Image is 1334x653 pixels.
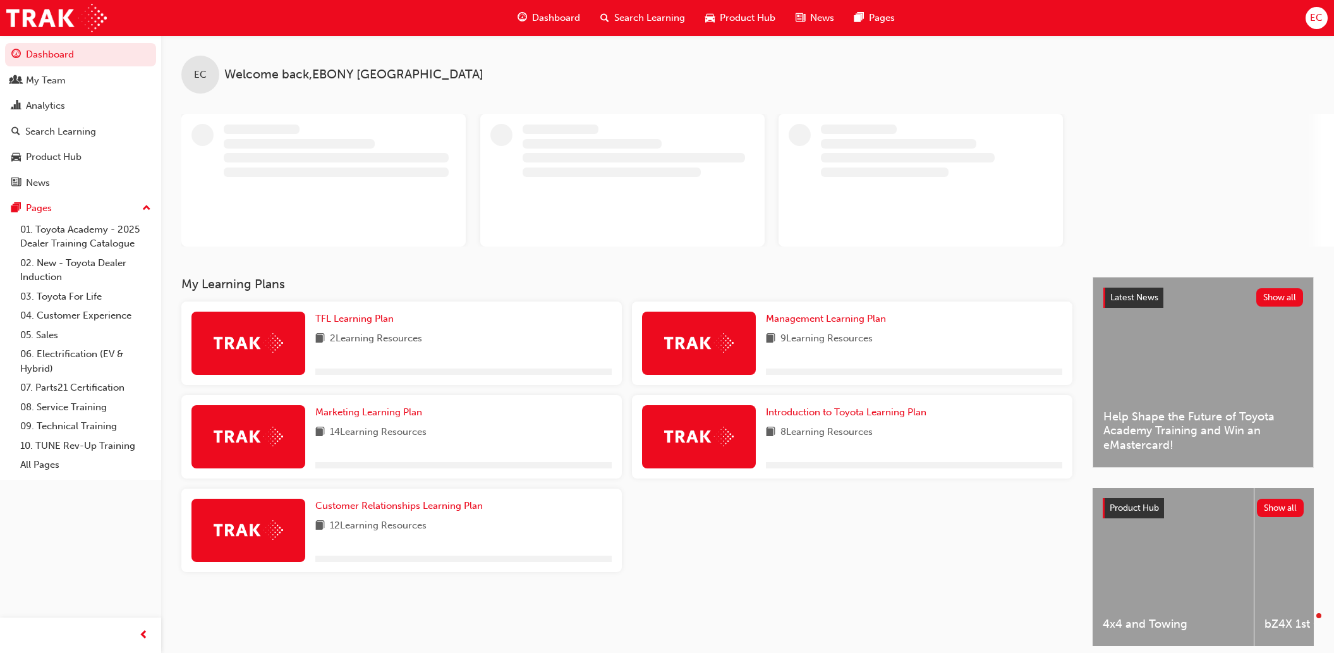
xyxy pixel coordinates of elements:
[15,436,156,456] a: 10. TUNE Rev-Up Training
[810,11,834,25] span: News
[1103,288,1303,308] a: Latest NewsShow all
[590,5,695,31] a: search-iconSearch Learning
[11,203,21,214] span: pages-icon
[224,68,483,82] span: Welcome back , EBONY [GEOGRAPHIC_DATA]
[766,406,926,418] span: Introduction to Toyota Learning Plan
[796,10,805,26] span: news-icon
[330,331,422,347] span: 2 Learning Resources
[315,313,394,324] span: TFL Learning Plan
[26,73,66,88] div: My Team
[26,99,65,113] div: Analytics
[15,417,156,436] a: 09. Technical Training
[214,427,283,446] img: Trak
[26,176,50,190] div: News
[142,200,151,217] span: up-icon
[214,520,283,540] img: Trak
[139,628,149,644] span: prev-icon
[766,405,931,420] a: Introduction to Toyota Learning Plan
[1306,7,1328,29] button: EC
[315,500,483,511] span: Customer Relationships Learning Plan
[844,5,905,31] a: pages-iconPages
[780,331,873,347] span: 9 Learning Resources
[26,201,52,216] div: Pages
[766,313,886,324] span: Management Learning Plan
[15,287,156,307] a: 03. Toyota For Life
[705,10,715,26] span: car-icon
[507,5,590,31] a: guage-iconDashboard
[5,145,156,169] a: Product Hub
[1110,503,1159,513] span: Product Hub
[1103,498,1304,518] a: Product HubShow all
[518,10,527,26] span: guage-icon
[1256,288,1304,307] button: Show all
[315,499,488,513] a: Customer Relationships Learning Plan
[1103,617,1244,632] span: 4x4 and Towing
[5,120,156,143] a: Search Learning
[315,331,325,347] span: book-icon
[664,427,734,446] img: Trak
[181,277,1072,291] h3: My Learning Plans
[26,150,82,164] div: Product Hub
[785,5,844,31] a: news-iconNews
[15,398,156,417] a: 08. Service Training
[15,306,156,326] a: 04. Customer Experience
[11,49,21,61] span: guage-icon
[15,326,156,345] a: 05. Sales
[854,10,864,26] span: pages-icon
[15,220,156,253] a: 01. Toyota Academy - 2025 Dealer Training Catalogue
[5,197,156,220] button: Pages
[315,312,399,326] a: TFL Learning Plan
[315,425,325,441] span: book-icon
[766,331,775,347] span: book-icon
[11,75,21,87] span: people-icon
[1310,11,1323,25] span: EC
[720,11,775,25] span: Product Hub
[1093,488,1254,646] a: 4x4 and Towing
[614,11,685,25] span: Search Learning
[869,11,895,25] span: Pages
[5,43,156,66] a: Dashboard
[330,425,427,441] span: 14 Learning Resources
[11,152,21,163] span: car-icon
[315,406,422,418] span: Marketing Learning Plan
[330,518,427,534] span: 12 Learning Resources
[15,455,156,475] a: All Pages
[315,518,325,534] span: book-icon
[600,10,609,26] span: search-icon
[11,126,20,138] span: search-icon
[25,125,96,139] div: Search Learning
[15,253,156,287] a: 02. New - Toyota Dealer Induction
[1110,292,1158,303] span: Latest News
[1291,610,1321,640] iframe: Intercom live chat
[5,94,156,118] a: Analytics
[664,333,734,353] img: Trak
[1103,410,1303,453] span: Help Shape the Future of Toyota Academy Training and Win an eMastercard!
[766,312,891,326] a: Management Learning Plan
[695,5,785,31] a: car-iconProduct Hub
[15,378,156,398] a: 07. Parts21 Certification
[11,178,21,189] span: news-icon
[315,405,427,420] a: Marketing Learning Plan
[214,333,283,353] img: Trak
[5,171,156,195] a: News
[1093,277,1314,468] a: Latest NewsShow allHelp Shape the Future of Toyota Academy Training and Win an eMastercard!
[766,425,775,441] span: book-icon
[194,68,207,82] span: EC
[6,4,107,32] img: Trak
[1257,499,1304,517] button: Show all
[15,345,156,378] a: 06. Electrification (EV & Hybrid)
[11,101,21,112] span: chart-icon
[780,425,873,441] span: 8 Learning Resources
[5,40,156,197] button: DashboardMy TeamAnalyticsSearch LearningProduct HubNews
[5,69,156,92] a: My Team
[532,11,580,25] span: Dashboard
